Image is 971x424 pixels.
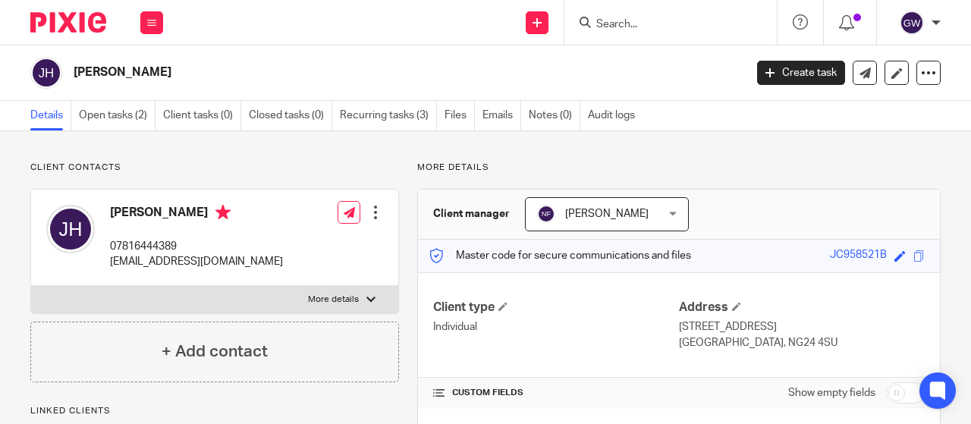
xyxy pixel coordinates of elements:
a: Emails [482,101,521,130]
img: svg%3E [900,11,924,35]
p: More details [308,294,359,306]
input: Search [595,18,731,32]
span: [PERSON_NAME] [565,209,649,219]
h4: Address [679,300,925,316]
a: Client tasks (0) [163,101,241,130]
h4: Client type [433,300,679,316]
img: svg%3E [537,205,555,223]
h3: Client manager [433,206,510,221]
p: [EMAIL_ADDRESS][DOMAIN_NAME] [110,254,283,269]
p: Individual [433,319,679,334]
p: Master code for secure communications and files [429,248,691,263]
a: Create task [757,61,845,85]
a: Files [445,101,475,130]
div: JC958521B [830,247,887,265]
a: Details [30,101,71,130]
p: [STREET_ADDRESS] [679,319,925,334]
label: Show empty fields [788,385,875,400]
h4: [PERSON_NAME] [110,205,283,224]
a: Recurring tasks (3) [340,101,437,130]
p: Linked clients [30,405,399,417]
p: Client contacts [30,162,399,174]
i: Primary [215,205,231,220]
img: Pixie [30,12,106,33]
p: 07816444389 [110,239,283,254]
a: Closed tasks (0) [249,101,332,130]
a: Audit logs [588,101,643,130]
a: Open tasks (2) [79,101,156,130]
p: More details [417,162,941,174]
p: [GEOGRAPHIC_DATA], NG24 4SU [679,335,925,350]
img: svg%3E [46,205,95,253]
h4: + Add contact [162,340,268,363]
h4: CUSTOM FIELDS [433,387,679,399]
img: svg%3E [30,57,62,89]
h2: [PERSON_NAME] [74,64,602,80]
a: Notes (0) [529,101,580,130]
